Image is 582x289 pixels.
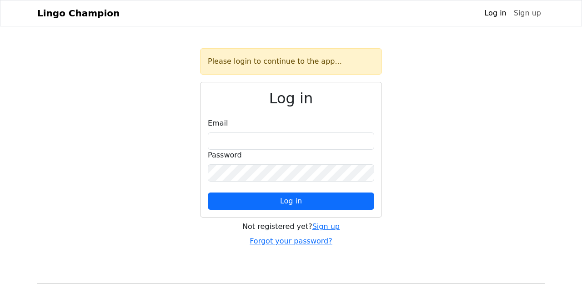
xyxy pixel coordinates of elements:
[208,90,374,107] h2: Log in
[510,4,545,22] a: Sign up
[250,237,332,245] a: Forgot your password?
[280,197,302,205] span: Log in
[208,193,374,210] button: Log in
[200,48,382,75] div: Please login to continue to the app...
[312,222,340,231] a: Sign up
[37,4,120,22] a: Lingo Champion
[481,4,510,22] a: Log in
[200,221,382,232] div: Not registered yet?
[208,150,242,161] label: Password
[208,118,228,129] label: Email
